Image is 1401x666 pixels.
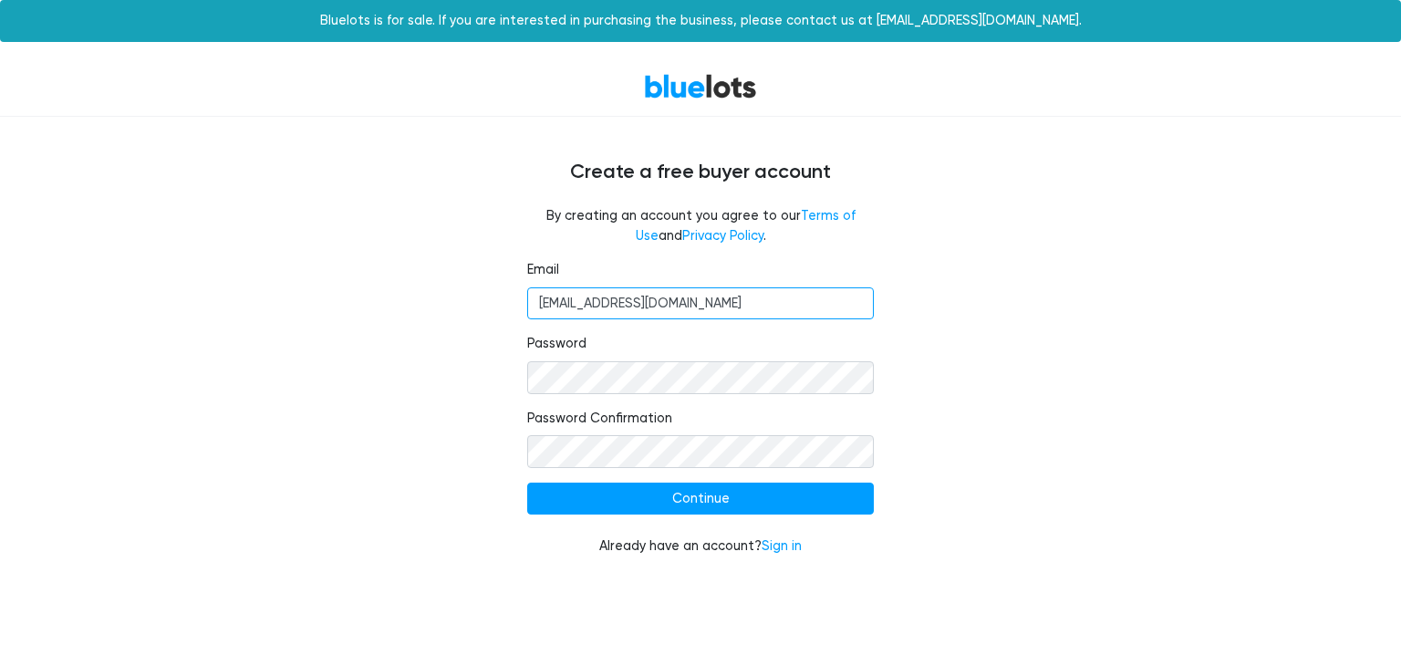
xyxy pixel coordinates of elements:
[636,208,856,244] a: Terms of Use
[527,334,586,354] label: Password
[644,73,757,99] a: BlueLots
[527,483,874,515] input: Continue
[153,161,1248,184] h4: Create a free buyer account
[527,409,672,429] label: Password Confirmation
[527,260,559,280] label: Email
[762,538,802,554] a: Sign in
[682,228,763,244] a: Privacy Policy
[527,206,874,245] fieldset: By creating an account you agree to our and .
[527,536,874,557] div: Already have an account?
[527,287,874,320] input: Email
